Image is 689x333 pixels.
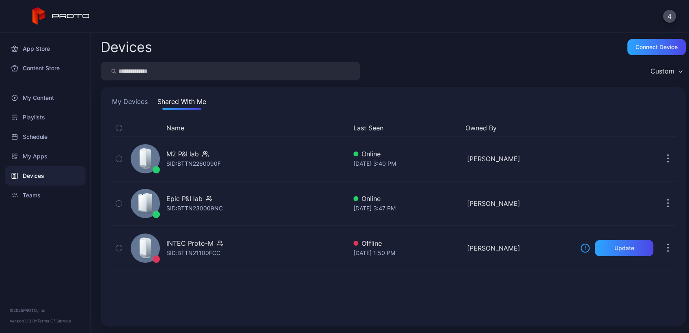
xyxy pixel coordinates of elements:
button: 4 [663,10,676,23]
span: Version 1.13.0 • [10,318,37,323]
div: SID: BTTN230009NC [166,203,223,213]
button: Shared With Me [156,97,208,110]
div: Custom [650,67,674,75]
div: Update Device [577,123,650,133]
a: Terms Of Service [37,318,71,323]
a: App Store [5,39,86,58]
div: © 2025 PROTO, Inc. [10,307,81,314]
div: Online [353,194,461,203]
button: My Devices [110,97,149,110]
a: Schedule [5,127,86,147]
div: Offline [353,238,461,248]
div: Update [614,245,634,251]
a: Content Store [5,58,86,78]
div: Online [353,149,461,159]
div: [PERSON_NAME] [467,154,574,164]
div: [DATE] 3:40 PM [353,159,461,169]
div: [DATE] 3:47 PM [353,203,461,213]
button: Name [166,123,184,133]
div: Connect device [635,44,678,50]
a: My Apps [5,147,86,166]
div: [PERSON_NAME] [467,199,574,208]
div: SID: BTTN2260090F [166,159,221,169]
button: Last Seen [353,123,459,133]
div: Epic P&I lab [166,194,202,203]
div: SID: BTTN21100FCC [166,248,220,258]
button: Connect device [627,39,686,55]
a: My Content [5,88,86,108]
div: [PERSON_NAME] [467,243,574,253]
h2: Devices [101,40,152,54]
a: Teams [5,186,86,205]
div: M2 P&I lab [166,149,199,159]
div: INTEC Proto-M [166,238,213,248]
a: Playlists [5,108,86,127]
div: [DATE] 1:50 PM [353,248,461,258]
button: Update [595,240,653,256]
button: Owned By [465,123,571,133]
button: Custom [646,62,686,80]
a: Devices [5,166,86,186]
div: Options [660,123,676,133]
